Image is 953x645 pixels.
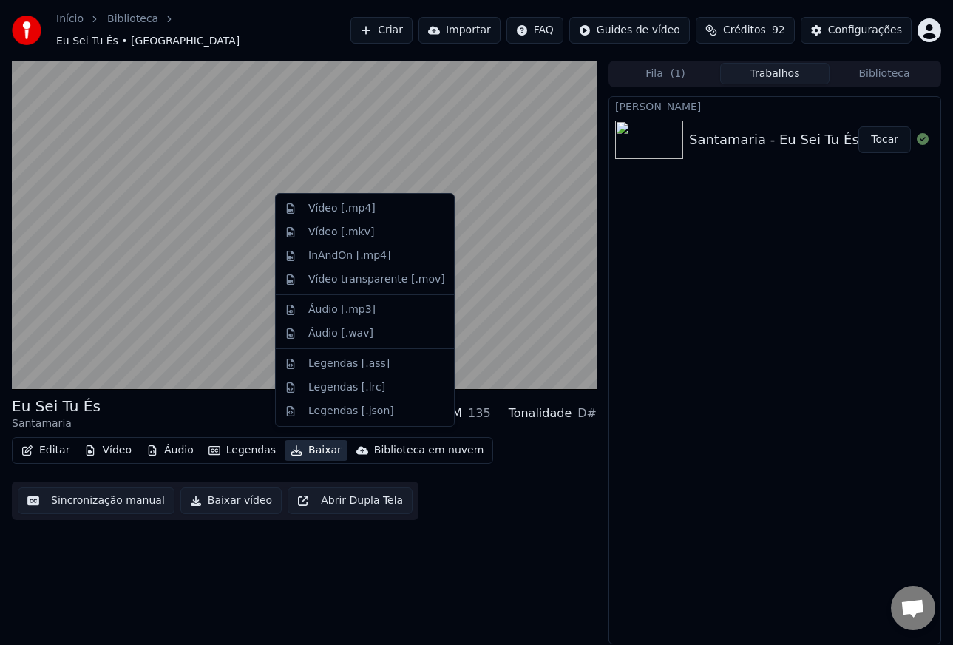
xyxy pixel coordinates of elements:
button: Trabalhos [720,63,830,84]
img: youka [12,16,41,45]
div: Legendas [.lrc] [308,380,385,395]
button: Vídeo [78,440,138,461]
button: Importar [418,17,501,44]
button: Biblioteca [830,63,939,84]
button: Baixar [285,440,347,461]
button: Áudio [140,440,200,461]
span: 92 [772,23,785,38]
span: Eu Sei Tu És • [GEOGRAPHIC_DATA] [56,34,240,49]
div: Legendas [.json] [308,404,394,419]
div: 135 [468,405,491,422]
button: Criar [350,17,413,44]
div: [PERSON_NAME] [609,97,940,115]
nav: breadcrumb [56,12,350,49]
div: D# [577,405,597,422]
button: Sincronização manual [18,487,174,514]
span: Créditos [723,23,766,38]
button: Créditos92 [696,17,795,44]
div: Biblioteca em nuvem [374,443,484,458]
div: InAndOn [.mp4] [308,249,391,263]
div: Vídeo transparente [.mov] [308,272,445,287]
button: FAQ [506,17,563,44]
a: Início [56,12,84,27]
div: Conversa aberta [891,586,935,630]
button: Tocar [858,126,911,153]
span: ( 1 ) [671,67,685,81]
button: Legendas [203,440,282,461]
button: Configurações [801,17,912,44]
button: Guides de vídeo [569,17,690,44]
div: Santamaria - Eu Sei Tu És [689,129,859,150]
div: Vídeo [.mp4] [308,201,376,216]
a: Biblioteca [107,12,158,27]
div: Legendas [.ass] [308,357,390,371]
button: Fila [611,63,720,84]
div: Tonalidade [509,405,572,422]
button: Baixar vídeo [180,487,282,514]
div: Vídeo [.mkv] [308,225,374,240]
div: Santamaria [12,416,101,431]
button: Editar [16,440,75,461]
button: Abrir Dupla Tela [288,487,413,514]
div: Eu Sei Tu És [12,396,101,416]
div: Áudio [.mp3] [308,303,376,317]
div: Áudio [.wav] [308,326,373,341]
div: Configurações [828,23,902,38]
